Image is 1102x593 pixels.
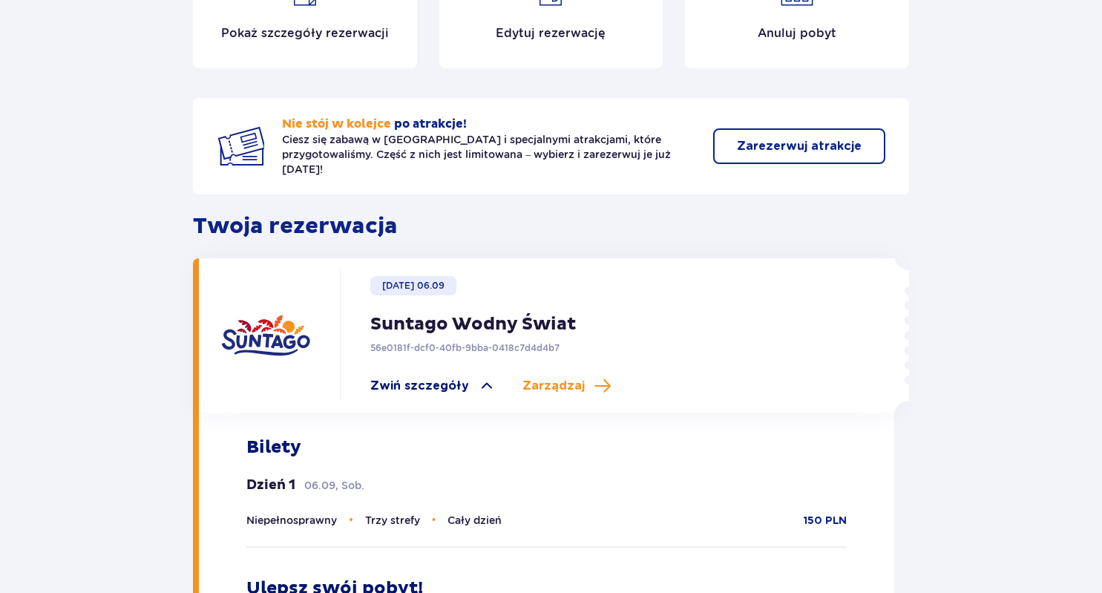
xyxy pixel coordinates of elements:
[193,212,909,240] p: Twoja rezerwacja
[432,513,436,528] span: •
[804,514,847,528] p: 150 PLN
[394,117,467,131] span: po atrakcje!
[246,436,301,459] p: Bilety
[370,313,576,335] p: Suntago Wodny Świat
[221,291,310,380] img: Suntago logo
[282,117,391,131] span: Nie stój w kolejce
[349,513,353,528] span: •
[370,377,496,395] a: Zwiń szczegóły
[713,128,885,164] button: Zarezerwuj atrakcje
[304,478,364,493] p: 06.09, Sob.
[370,341,560,355] p: 56e0181f-dcf0-40fb-9bba-0418c7d4d4b7
[221,25,389,42] p: Pokaż szczegóły rezerwacji
[522,377,611,395] a: Zarządzaj
[370,378,469,394] span: Zwiń szczegóły
[758,25,836,42] p: Anuluj pobyt
[496,25,606,42] p: Edytuj rezerwację
[217,122,264,170] img: Two tickets icon
[365,514,420,526] span: Trzy strefy
[246,476,295,494] p: Dzień 1
[737,138,862,154] p: Zarezerwuj atrakcje
[282,132,695,177] p: Ciesz się zabawą w [GEOGRAPHIC_DATA] i specjalnymi atrakcjami, które przygotowaliśmy. Część z nic...
[382,279,445,292] p: [DATE] 06.09
[447,514,502,526] span: Cały dzień
[246,514,337,526] span: Niepełnosprawny
[522,378,585,394] span: Zarządzaj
